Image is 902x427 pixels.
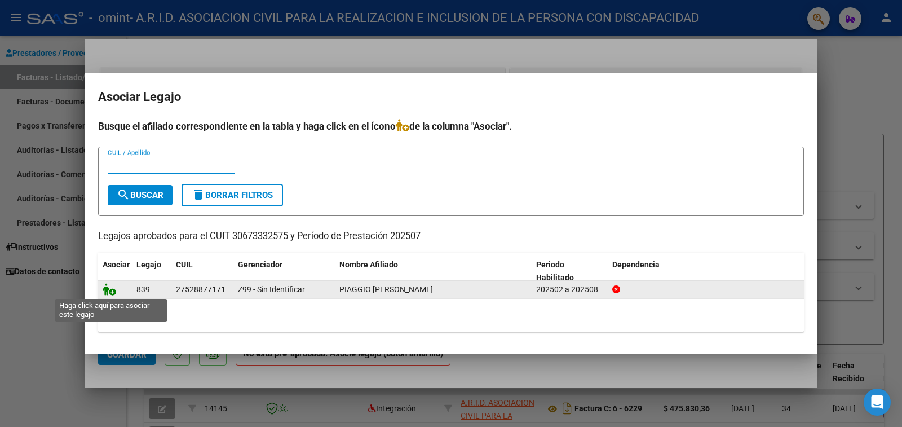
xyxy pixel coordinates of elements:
[238,260,282,269] span: Gerenciador
[132,253,171,290] datatable-header-cell: Legajo
[136,285,150,294] span: 839
[238,285,305,294] span: Z99 - Sin Identificar
[339,285,433,294] span: PIAGGIO DELGADO BIANCA MARIA
[339,260,398,269] span: Nombre Afiliado
[335,253,532,290] datatable-header-cell: Nombre Afiliado
[171,253,233,290] datatable-header-cell: CUIL
[98,86,804,108] h2: Asociar Legajo
[192,188,205,201] mat-icon: delete
[864,389,891,416] div: Open Intercom Messenger
[103,260,130,269] span: Asociar
[98,230,804,244] p: Legajos aprobados para el CUIT 30673332575 y Período de Prestación 202507
[233,253,335,290] datatable-header-cell: Gerenciador
[536,260,574,282] span: Periodo Habilitado
[192,190,273,200] span: Borrar Filtros
[117,188,130,201] mat-icon: search
[98,253,132,290] datatable-header-cell: Asociar
[108,185,173,205] button: Buscar
[176,260,193,269] span: CUIL
[136,260,161,269] span: Legajo
[612,260,660,269] span: Dependencia
[608,253,804,290] datatable-header-cell: Dependencia
[117,190,163,200] span: Buscar
[532,253,608,290] datatable-header-cell: Periodo Habilitado
[536,283,603,296] div: 202502 a 202508
[98,119,804,134] h4: Busque el afiliado correspondiente en la tabla y haga click en el ícono de la columna "Asociar".
[176,283,225,296] div: 27528877171
[98,303,804,332] div: 1 registros
[182,184,283,206] button: Borrar Filtros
